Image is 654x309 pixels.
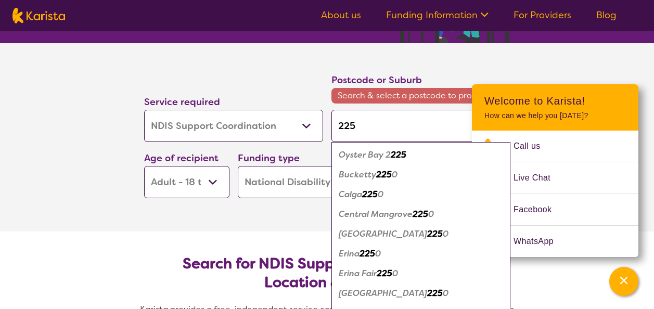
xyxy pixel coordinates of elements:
[339,288,427,299] em: [GEOGRAPHIC_DATA]
[514,202,564,217] span: Facebook
[596,9,617,21] a: Blog
[386,9,489,21] a: Funding Information
[339,248,360,259] em: Erina
[428,209,434,220] em: 0
[360,248,375,259] em: 225
[472,226,638,257] a: Web link opens in a new tab.
[337,165,505,185] div: Bucketty 2250
[413,209,428,220] em: 225
[144,96,220,108] label: Service required
[339,149,391,160] em: Oyster Bay 2
[337,284,505,303] div: Glenworth Valley 2250
[484,111,626,120] p: How can we help you [DATE]?
[339,228,427,239] em: [GEOGRAPHIC_DATA]
[339,209,413,220] em: Central Mangrove
[144,152,219,164] label: Age of recipient
[337,145,505,165] div: Oyster Bay 2225
[339,169,376,180] em: Bucketty
[378,189,383,200] em: 0
[331,74,422,86] label: Postcode or Suburb
[337,204,505,224] div: Central Mangrove 2250
[339,189,362,200] em: Calga
[152,254,502,292] h2: Search for NDIS Support Coordinators by Location & Needs
[609,267,638,296] button: Channel Menu
[337,224,505,244] div: East Gosford 2250
[427,228,443,239] em: 225
[392,268,398,279] em: 0
[339,268,377,279] em: Erina Fair
[337,244,505,264] div: Erina 2250
[337,185,505,204] div: Calga 2250
[472,84,638,257] div: Channel Menu
[514,9,571,21] a: For Providers
[12,8,65,23] img: Karista logo
[321,9,361,21] a: About us
[391,149,406,160] em: 225
[331,88,510,104] span: Search & select a postcode to proceed
[443,228,448,239] em: 0
[472,131,638,257] ul: Choose channel
[443,288,448,299] em: 0
[514,170,563,186] span: Live Chat
[238,152,300,164] label: Funding type
[376,169,392,180] em: 225
[377,268,392,279] em: 225
[331,110,510,142] input: Type
[375,248,381,259] em: 0
[514,138,553,154] span: Call us
[337,264,505,284] div: Erina Fair 2250
[514,234,566,249] span: WhatsApp
[362,189,378,200] em: 225
[392,169,397,180] em: 0
[484,95,626,107] h2: Welcome to Karista!
[427,288,443,299] em: 225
